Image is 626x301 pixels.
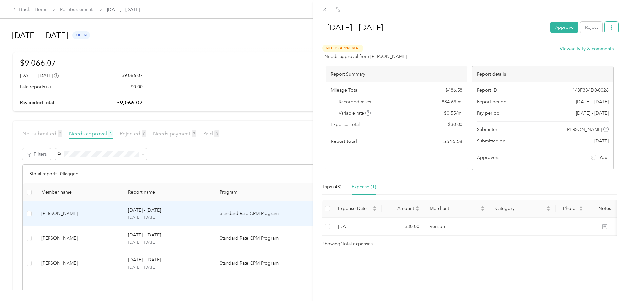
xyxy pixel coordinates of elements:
[477,138,505,144] span: Submitted on
[556,200,588,218] th: Photo
[415,208,419,212] span: caret-down
[322,183,341,191] div: Trips (43)
[477,98,507,105] span: Report period
[382,218,424,236] td: $30.00
[560,46,614,52] button: Viewactivity & comments
[546,208,550,212] span: caret-down
[326,66,467,82] div: Report Summary
[477,126,497,133] span: Submitter
[352,183,376,191] div: Expense (1)
[338,206,371,211] span: Expense Date
[481,205,485,209] span: caret-up
[339,110,371,117] span: Variable rate
[490,200,556,218] th: Category
[331,87,358,94] span: Mileage Total
[387,206,414,211] span: Amount
[477,154,499,161] span: Approvers
[561,206,578,211] span: Photo
[339,98,371,105] span: Recorded miles
[444,110,462,117] span: $ 0.55 / mi
[442,98,462,105] span: 884.69 mi
[333,200,382,218] th: Expense Date
[373,205,377,209] span: caret-up
[588,200,621,218] th: Notes
[445,87,462,94] span: $ 486.58
[481,208,485,212] span: caret-down
[572,87,609,94] span: 148F334D0-0026
[580,22,602,33] button: Reject
[594,138,609,144] span: [DATE]
[546,205,550,209] span: caret-up
[579,208,583,212] span: caret-down
[477,87,497,94] span: Report ID
[424,218,490,236] td: Verizon
[443,138,462,145] span: $ 516.58
[576,110,609,117] span: [DATE] - [DATE]
[324,53,407,60] span: Needs approval from [PERSON_NAME]
[472,66,613,82] div: Report details
[333,218,382,236] td: 8-13-2025
[495,206,545,211] span: Category
[322,45,363,52] span: Needs Approval
[331,138,357,145] span: Report total
[322,240,373,248] span: Showing 1 total expenses
[550,22,578,33] button: Approve
[448,121,462,128] span: $ 30.00
[566,126,602,133] span: [PERSON_NAME]
[382,200,424,218] th: Amount
[424,200,490,218] th: Merchant
[321,20,546,35] h1: Aug 1 - 31, 2025
[430,206,479,211] span: Merchant
[331,121,360,128] span: Expense Total
[373,208,377,212] span: caret-down
[589,264,626,301] iframe: Everlance-gr Chat Button Frame
[415,205,419,209] span: caret-up
[576,98,609,105] span: [DATE] - [DATE]
[599,154,607,161] span: You
[477,110,499,117] span: Pay period
[579,205,583,209] span: caret-up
